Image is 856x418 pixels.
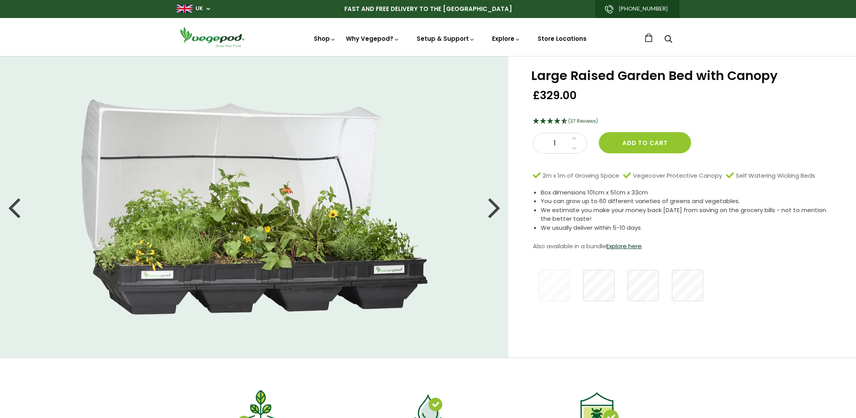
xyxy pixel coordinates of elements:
h1: Large Raised Garden Bed with Canopy [531,69,836,82]
span: Vegecover Protective Canopy [633,171,722,180]
img: Large Raised Garden Bed with Canopy [81,99,427,315]
a: Shop [314,35,336,43]
a: Explore here [606,242,642,250]
a: Decrease quantity by 1 [570,144,579,154]
a: UK [196,5,203,13]
span: Self Watering Wicking Beds [736,171,815,180]
span: 1 [541,138,568,149]
li: You can grow up to 60 different varieties of greens and vegetables. [541,197,836,206]
a: Increase quantity by 1 [570,133,579,144]
a: Search [664,36,672,44]
li: We usually deliver within 5-10 days [541,224,836,233]
a: Store Locations [538,35,587,43]
a: Explore [492,35,520,43]
a: Setup & Support [417,35,475,43]
img: Vegepod [177,26,247,48]
button: Add to cart [599,132,691,153]
img: gb_large.png [177,5,192,13]
li: Box dimensions 101cm x 51cm x 33cm [541,188,836,197]
li: We estimate you make your money back [DATE] from saving on the grocery bills - not to mention the... [541,206,836,224]
a: Why Vegepod? [346,35,399,43]
p: Also available in a bundle . [533,240,836,252]
span: 2m x 1m of Growing Space [543,171,619,180]
span: £329.00 [533,88,577,103]
span: (37 Reviews) [568,118,598,124]
div: 4.68 Stars - 37 Reviews [533,116,836,127]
